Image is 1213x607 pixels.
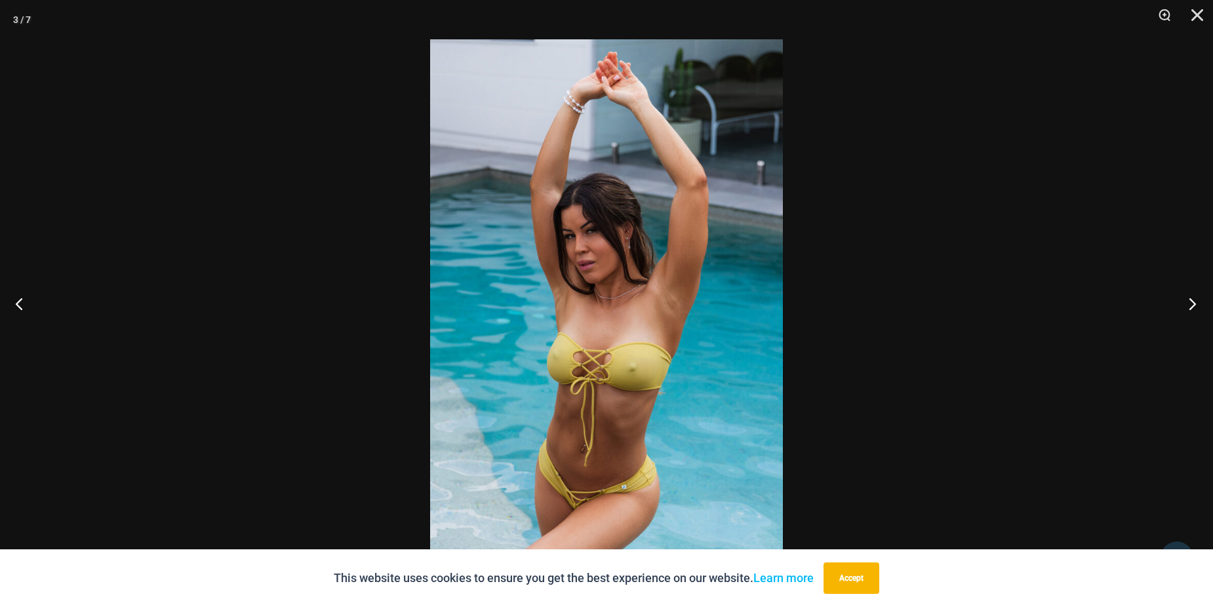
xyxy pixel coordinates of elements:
a: Learn more [753,571,814,585]
button: Accept [824,562,879,594]
p: This website uses cookies to ensure you get the best experience on our website. [334,568,814,588]
img: Breakwater Lemon Yellow 341 halter 4956 Short 04 [430,39,783,568]
button: Next [1164,271,1213,336]
div: 3 / 7 [13,10,31,29]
